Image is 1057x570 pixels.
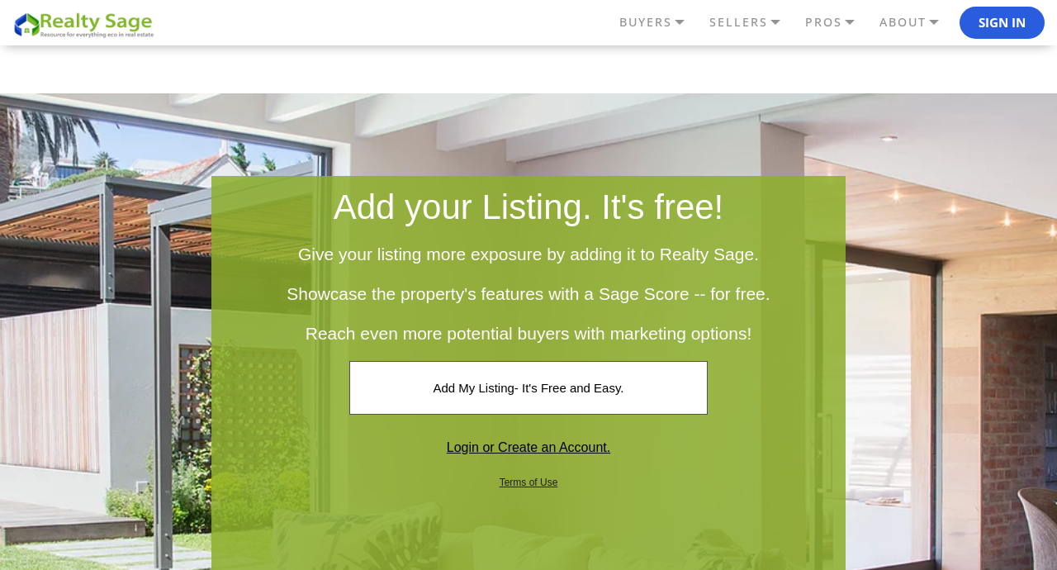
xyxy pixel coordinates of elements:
button: Sign In [960,7,1045,40]
a: SELLERS [705,8,801,36]
a: ABOUT [875,8,960,36]
a: Login or Create an Account. [364,421,693,473]
img: REALTY SAGE [12,10,161,39]
p: Add your Listing. It's free! [240,176,817,238]
p: Reach even more potential buyers with marketing options! [240,325,817,342]
p: Give your listing more exposure by adding it to Realty Sage. [240,246,817,279]
p: Showcase the property's features with a Sage Score -- for free. [240,286,817,319]
a: PROS [801,8,875,36]
a: Terms of Use [500,477,558,488]
a: Add My Listing- It's Free and Easy. [349,361,707,415]
a: BUYERS [615,8,705,36]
